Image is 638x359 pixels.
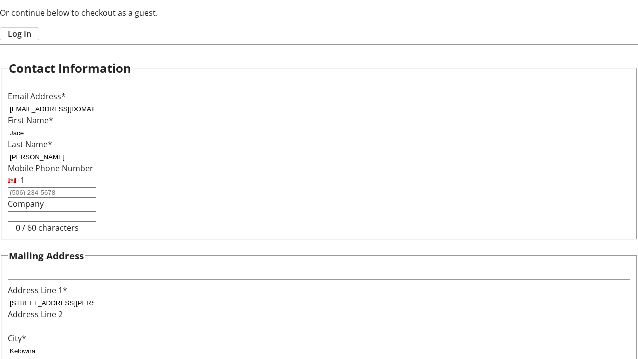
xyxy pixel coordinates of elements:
[8,187,96,198] input: (506) 234-5678
[8,346,96,356] input: City
[16,222,79,233] tr-character-limit: 0 / 60 characters
[8,333,26,344] label: City*
[8,163,93,174] label: Mobile Phone Number
[8,198,44,209] label: Company
[8,139,52,150] label: Last Name*
[9,249,84,263] h3: Mailing Address
[8,115,53,126] label: First Name*
[8,285,67,296] label: Address Line 1*
[8,309,63,320] label: Address Line 2
[8,91,66,102] label: Email Address*
[9,59,131,77] h2: Contact Information
[8,28,31,40] span: Log In
[8,298,96,308] input: Address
